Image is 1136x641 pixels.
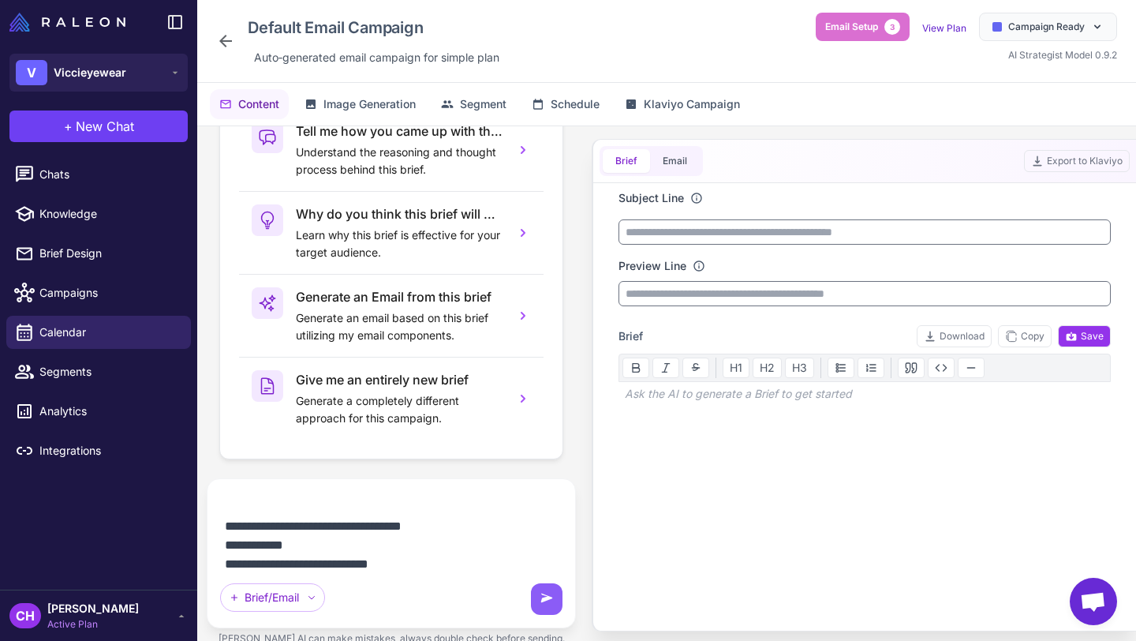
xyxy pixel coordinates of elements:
span: Calendar [39,324,178,341]
p: Generate an email based on this brief utilizing my email components. [296,309,503,344]
a: Brief Design [6,237,191,270]
h3: Tell me how you came up with this brief [296,122,503,141]
h3: Give me an entirely new brief [296,370,503,389]
button: Schedule [522,89,609,119]
a: Integrations [6,434,191,467]
a: Campaigns [6,276,191,309]
button: Email [650,149,700,173]
div: Brief/Email [220,583,325,612]
h3: Why do you think this brief will work [296,204,503,223]
a: Chats [6,158,191,191]
button: Klaviyo Campaign [615,89,749,119]
a: View Plan [922,22,966,34]
div: Click to edit campaign name [241,13,506,43]
span: Analytics [39,403,178,420]
div: Click to edit description [248,46,506,69]
label: Subject Line [618,189,684,207]
a: Knowledge [6,197,191,231]
span: [PERSON_NAME] [47,600,139,617]
a: Analytics [6,395,191,428]
div: Open chat [1070,578,1117,625]
span: 3 [884,19,900,35]
button: Export to Klaviyo [1024,150,1130,172]
span: Integrations [39,442,178,459]
span: Viccieyewear [54,64,126,81]
button: Content [210,89,289,119]
button: Brief [603,149,650,173]
button: H3 [785,358,814,378]
span: Auto‑generated email campaign for simple plan [254,49,499,66]
button: Segment [432,89,516,119]
span: Campaigns [39,284,178,302]
a: Calendar [6,316,191,349]
span: Email Setup [825,20,878,34]
span: Knowledge [39,205,178,223]
span: Campaign Ready [1008,20,1085,34]
a: Segments [6,355,191,388]
h3: Generate an Email from this brief [296,287,503,306]
span: Schedule [551,96,600,113]
span: + [64,117,73,136]
span: Chats [39,166,178,183]
span: Klaviyo Campaign [644,96,740,113]
button: +New Chat [9,111,188,142]
button: H1 [723,358,749,378]
span: Image Generation [323,96,416,113]
span: Copy [1005,329,1044,343]
span: Segments [39,363,178,380]
div: V [16,60,47,85]
span: New Chat [76,117,134,136]
p: Generate a completely different approach for this campaign. [296,392,503,427]
div: CH [9,603,41,628]
button: VViccieyewear [9,54,188,92]
span: Content [238,96,279,113]
a: Raleon Logo [9,13,132,32]
button: H2 [753,358,782,378]
p: Learn why this brief is effective for your target audience. [296,227,503,261]
p: Understand the reasoning and thought process behind this brief. [296,144,503,178]
span: Save [1065,329,1104,343]
button: Save [1058,325,1111,347]
button: Download [917,325,992,347]
span: AI Strategist Model 0.9.2 [1008,49,1117,61]
span: Brief [618,328,643,345]
span: Segment [460,96,506,113]
button: Image Generation [295,89,425,119]
img: Raleon Logo [9,13,125,32]
button: Email Setup3 [816,13,910,41]
div: Ask the AI to generate a Brief to get started [618,382,1111,406]
label: Preview Line [618,257,686,275]
button: Copy [998,325,1052,347]
span: Brief Design [39,245,178,262]
span: Active Plan [47,617,139,632]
